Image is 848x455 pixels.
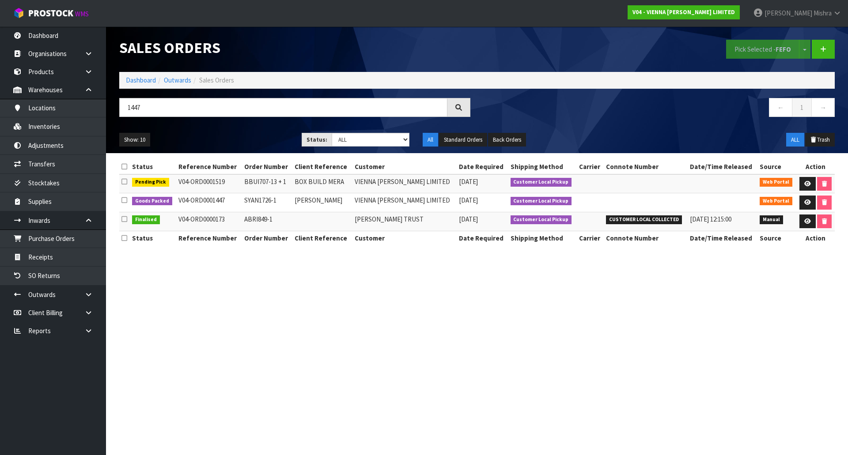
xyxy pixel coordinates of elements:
span: Web Portal [760,178,792,187]
a: → [811,98,835,117]
span: Customer Local Pickup [511,215,572,224]
th: Client Reference [292,231,352,245]
a: Outwards [164,76,191,84]
small: WMS [75,10,89,18]
td: [PERSON_NAME] TRUST [352,212,457,231]
th: Order Number [242,160,292,174]
span: [DATE] [459,196,478,204]
a: ← [769,98,792,117]
button: Standard Orders [439,133,487,147]
th: Date/Time Released [688,160,757,174]
span: Customer Local Pickup [511,178,572,187]
th: Reference Number [176,231,242,245]
button: Show: 10 [119,133,150,147]
th: Source [757,160,796,174]
button: All [423,133,438,147]
span: Mishra [814,9,832,17]
th: Reference Number [176,160,242,174]
th: Order Number [242,231,292,245]
span: [PERSON_NAME] [765,9,812,17]
span: Sales Orders [199,76,234,84]
td: VIENNA [PERSON_NAME] LIMITED [352,174,457,193]
span: Web Portal [760,197,792,206]
span: ProStock [28,8,73,19]
th: Carrier [577,231,604,245]
span: Goods Packed [132,197,172,206]
a: V04 - VIENNA [PERSON_NAME] LIMITED [628,5,740,19]
strong: Status: [307,136,327,143]
th: Date Required [457,231,508,245]
th: Shipping Method [508,231,577,245]
nav: Page navigation [484,98,835,120]
td: [PERSON_NAME] [292,193,352,212]
span: Customer Local Pickup [511,197,572,206]
span: Manual [760,215,783,224]
th: Carrier [577,160,604,174]
td: BOX BUILD MERA [292,174,352,193]
th: Action [796,160,835,174]
img: cube-alt.png [13,8,24,19]
th: Connote Number [604,231,688,245]
th: Date Required [457,160,508,174]
td: V04-ORD0001519 [176,174,242,193]
th: Customer [352,231,457,245]
span: [DATE] [459,215,478,223]
th: Client Reference [292,160,352,174]
button: Back Orders [488,133,526,147]
td: BBUI707-13 + 1 [242,174,292,193]
span: [DATE] [459,177,478,186]
th: Action [796,231,835,245]
button: Trash [805,133,835,147]
td: SYAN1726-1 [242,193,292,212]
a: 1 [792,98,812,117]
a: Dashboard [126,76,156,84]
th: Connote Number [604,160,688,174]
button: ALL [786,133,804,147]
th: Status [130,231,176,245]
th: Shipping Method [508,160,577,174]
td: ABRI849-1 [242,212,292,231]
td: V04-ORD0000173 [176,212,242,231]
strong: V04 - VIENNA [PERSON_NAME] LIMITED [632,8,735,16]
th: Date/Time Released [688,231,757,245]
button: Pick Selected -FEFO [726,40,799,59]
th: Source [757,231,796,245]
strong: FEFO [776,45,791,53]
th: Status [130,160,176,174]
h1: Sales Orders [119,40,470,56]
span: Pending Pick [132,178,169,187]
span: CUSTOMER LOCAL COLLECTED [606,215,682,224]
th: Customer [352,160,457,174]
td: VIENNA [PERSON_NAME] LIMITED [352,193,457,212]
td: V04-ORD0001447 [176,193,242,212]
input: Search sales orders [119,98,447,117]
span: [DATE] 12:15:00 [690,215,731,223]
span: Finalised [132,215,160,224]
